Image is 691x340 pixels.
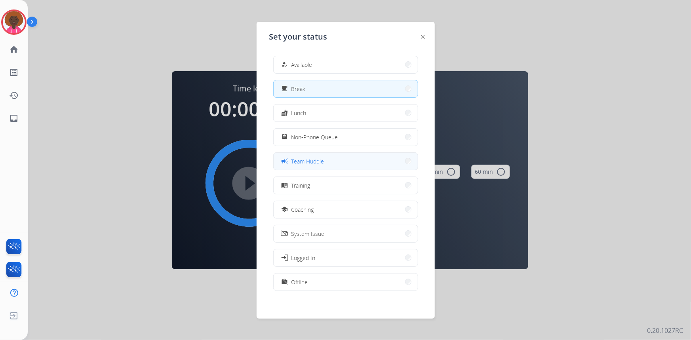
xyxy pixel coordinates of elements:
span: Break [291,85,306,93]
mat-icon: login [280,254,288,262]
mat-icon: school [281,206,288,213]
span: Logged In [291,254,316,262]
span: Training [291,181,310,190]
span: Lunch [291,109,306,117]
p: 0.20.1027RC [647,326,683,335]
span: Set your status [269,31,327,42]
button: Team Huddle [274,153,418,170]
span: Team Huddle [291,157,324,165]
button: Logged In [274,249,418,266]
mat-icon: phonelink_off [281,230,288,237]
img: avatar [3,11,25,33]
img: close-button [421,35,425,39]
mat-icon: free_breakfast [281,85,288,92]
button: System Issue [274,225,418,242]
mat-icon: list_alt [9,68,19,77]
mat-icon: assignment [281,134,288,141]
mat-icon: menu_book [281,182,288,189]
mat-icon: work_off [281,279,288,285]
button: Non-Phone Queue [274,129,418,146]
mat-icon: inbox [9,114,19,123]
span: System Issue [291,230,325,238]
button: Lunch [274,104,418,122]
span: Coaching [291,205,314,214]
button: Training [274,177,418,194]
span: Non-Phone Queue [291,133,338,141]
mat-icon: history [9,91,19,100]
button: Coaching [274,201,418,218]
button: Break [274,80,418,97]
mat-icon: home [9,45,19,54]
span: Available [291,61,312,69]
mat-icon: campaign [280,157,288,165]
span: Offline [291,278,308,286]
mat-icon: how_to_reg [281,61,288,68]
mat-icon: fastfood [281,110,288,116]
button: Offline [274,274,418,291]
button: Available [274,56,418,73]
